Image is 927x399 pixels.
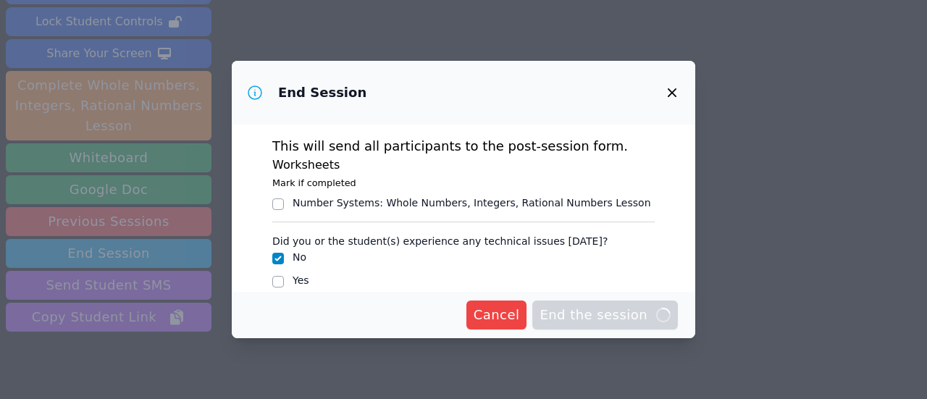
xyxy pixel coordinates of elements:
[540,305,671,325] span: End the session
[272,228,608,250] legend: Did you or the student(s) experience any technical issues [DATE]?
[532,301,678,329] button: End the session
[474,305,520,325] span: Cancel
[293,251,306,263] label: No
[272,156,655,174] h3: Worksheets
[272,177,356,188] small: Mark if completed
[293,196,651,210] div: Number Systems : Whole Numbers, Integers, Rational Numbers Lesson
[466,301,527,329] button: Cancel
[278,84,366,101] h3: End Session
[293,274,309,286] label: Yes
[272,136,655,156] p: This will send all participants to the post-session form.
